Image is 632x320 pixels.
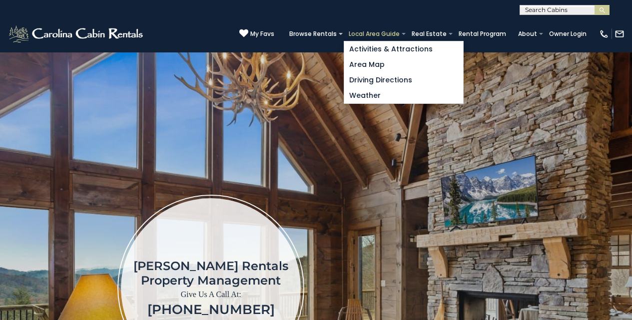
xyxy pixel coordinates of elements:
img: phone-regular-white.png [599,29,609,39]
a: Weather [344,88,463,103]
p: Give Us A Call At: [133,288,288,302]
img: White-1-2.png [7,24,146,44]
span: My Favs [250,29,274,38]
a: Activities & Attractions [344,41,463,57]
a: Area Map [344,57,463,72]
a: [PHONE_NUMBER] [147,302,275,318]
a: Local Area Guide [344,27,405,41]
h1: [PERSON_NAME] Rentals Property Management [133,259,288,288]
a: About [513,27,542,41]
a: My Favs [239,29,274,39]
a: Rental Program [454,27,511,41]
a: Browse Rentals [284,27,342,41]
a: Driving Directions [344,72,463,88]
a: Owner Login [544,27,592,41]
img: mail-regular-white.png [615,29,625,39]
a: Real Estate [407,27,452,41]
